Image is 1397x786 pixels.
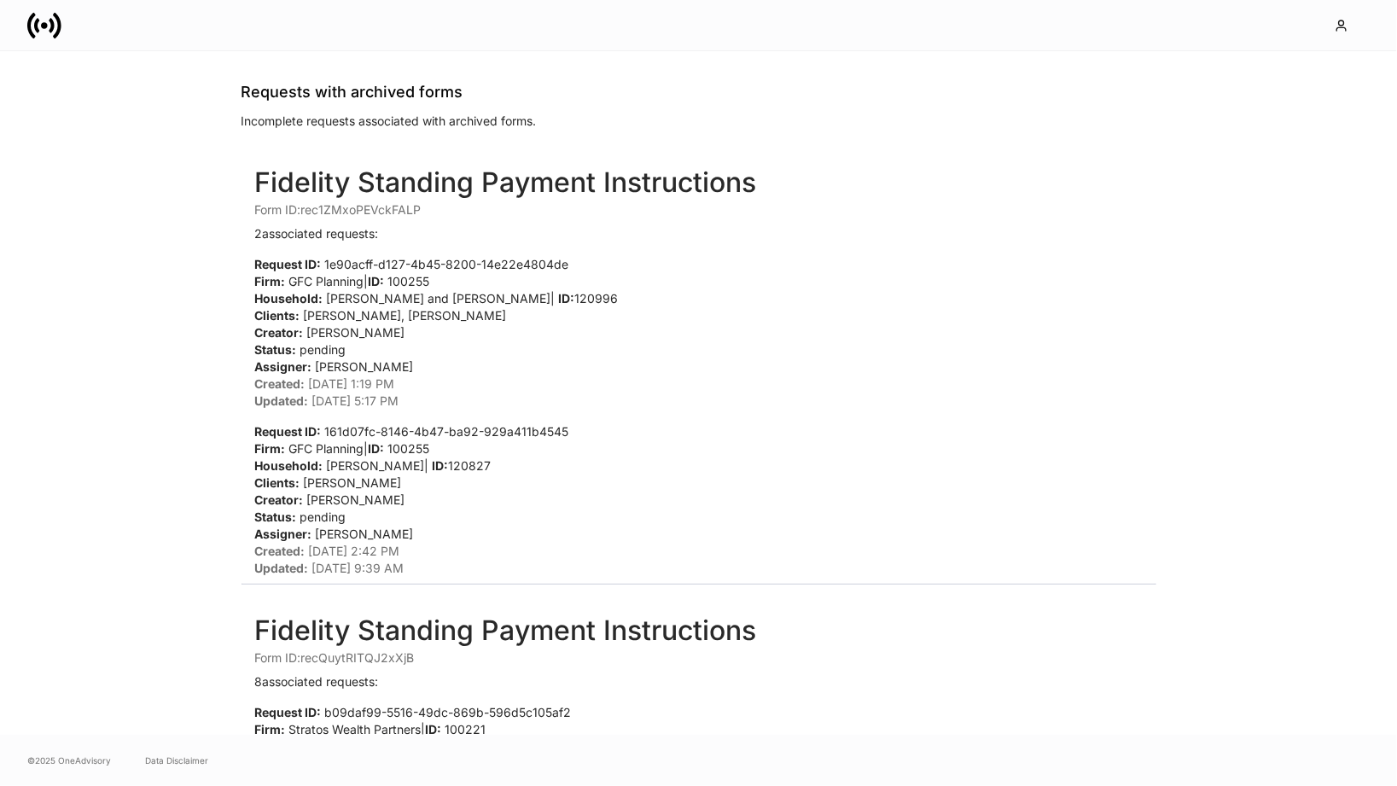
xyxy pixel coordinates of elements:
p: [PERSON_NAME] [255,475,757,492]
p: [DATE] 5:17 PM [255,393,757,410]
p: b09daf99-5516-49dc-869b-596d5c105af2 [255,704,757,721]
p: Form ID: rec1ZMxoPEVckFALP [255,201,757,218]
strong: Request ID: [255,424,322,439]
p: 161d07fc-8146-4b47-ba92-929a411b4545 [255,423,757,440]
h4: Requests with archived forms [242,82,1156,102]
p: 8 associated requests: [255,673,757,690]
p: [PERSON_NAME] and [PERSON_NAME] | 120996 [255,290,757,307]
p: pending [255,341,757,358]
strong: Creator: [255,492,304,507]
strong: Updated: [255,561,309,575]
p: [PERSON_NAME] [255,324,757,341]
strong: ID: [433,458,449,473]
strong: Status: [255,342,297,357]
p: GFC Planning | 100255 [255,440,757,457]
h2: Fidelity Standing Payment Instructions [255,164,757,201]
p: Form ID: recQuytRITQJ2xXjB [255,649,757,667]
strong: Clients: [255,475,300,490]
p: 1e90acff-d127-4b45-8200-14e22e4804de [255,256,757,273]
strong: Request ID: [255,705,322,719]
p: [PERSON_NAME] [255,358,757,376]
strong: Assigner: [255,359,312,374]
strong: Created: [255,544,306,558]
strong: ID: [369,441,385,456]
p: [DATE] 2:42 PM [255,543,757,560]
strong: Firm: [255,274,286,288]
strong: Household: [255,291,323,306]
p: Stratos Wealth Partners | 100221 [255,721,757,738]
p: GFC Planning | 100255 [255,273,757,290]
span: © 2025 OneAdvisory [27,754,111,767]
p: Incomplete requests associated with archived forms. [242,102,1156,130]
strong: Firm: [255,722,286,737]
p: [PERSON_NAME] [255,492,757,509]
strong: ID: [426,722,442,737]
p: [PERSON_NAME] | 120827 [255,457,757,475]
strong: Request ID: [255,257,322,271]
strong: Updated: [255,393,309,408]
h2: Fidelity Standing Payment Instructions [255,612,757,649]
p: [DATE] 9:39 AM [255,560,757,577]
strong: Status: [255,509,297,524]
strong: Clients: [255,308,300,323]
p: [DATE] 1:19 PM [255,376,757,393]
strong: Assigner: [255,527,312,541]
p: [PERSON_NAME] [255,526,757,543]
p: [PERSON_NAME], [PERSON_NAME] [255,307,757,324]
p: pending [255,509,757,526]
strong: ID: [559,291,575,306]
a: Data Disclaimer [145,754,208,767]
strong: Household: [255,458,323,473]
p: 2 associated requests: [255,225,757,242]
strong: ID: [369,274,385,288]
strong: Creator: [255,325,304,340]
strong: Created: [255,376,306,391]
strong: Firm: [255,441,286,456]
